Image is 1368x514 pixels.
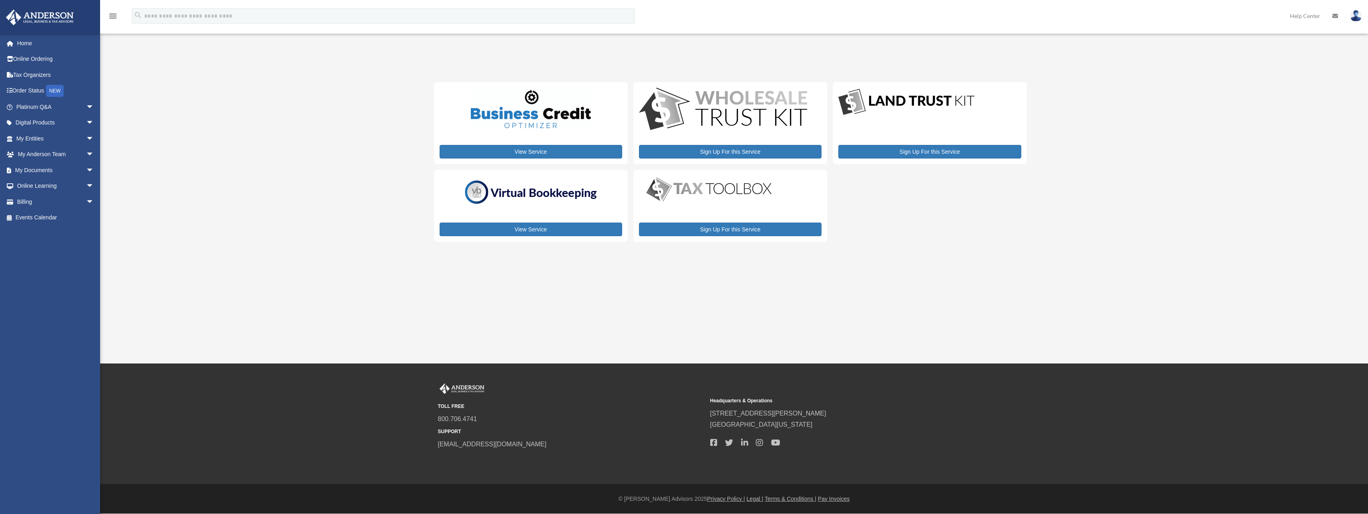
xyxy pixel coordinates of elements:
[707,496,745,502] a: Privacy Policy |
[440,223,622,236] a: View Service
[818,496,850,502] a: Pay Invoices
[710,410,826,417] a: [STREET_ADDRESS][PERSON_NAME]
[440,145,622,159] a: View Service
[86,147,102,163] span: arrow_drop_down
[438,402,705,411] small: TOLL FREE
[6,115,102,131] a: Digital Productsarrow_drop_down
[838,88,974,117] img: LandTrust_lgo-1.jpg
[6,178,106,194] a: Online Learningarrow_drop_down
[710,397,977,405] small: Headquarters & Operations
[1350,10,1362,22] img: User Pic
[100,494,1368,504] div: © [PERSON_NAME] Advisors 2025
[639,145,822,159] a: Sign Up For this Service
[6,162,106,178] a: My Documentsarrow_drop_down
[639,223,822,236] a: Sign Up For this Service
[6,67,106,83] a: Tax Organizers
[86,162,102,179] span: arrow_drop_down
[6,131,106,147] a: My Entitiesarrow_drop_down
[765,496,816,502] a: Terms & Conditions |
[6,210,106,226] a: Events Calendar
[6,147,106,163] a: My Anderson Teamarrow_drop_down
[6,99,106,115] a: Platinum Q&Aarrow_drop_down
[86,194,102,210] span: arrow_drop_down
[108,11,118,21] i: menu
[108,14,118,21] a: menu
[4,10,76,25] img: Anderson Advisors Platinum Portal
[86,99,102,115] span: arrow_drop_down
[438,441,546,448] a: [EMAIL_ADDRESS][DOMAIN_NAME]
[6,194,106,210] a: Billingarrow_drop_down
[86,178,102,195] span: arrow_drop_down
[6,51,106,67] a: Online Ordering
[710,421,813,428] a: [GEOGRAPHIC_DATA][US_STATE]
[438,428,705,436] small: SUPPORT
[134,11,143,20] i: search
[639,175,779,203] img: taxtoolbox_new-1.webp
[6,83,106,99] a: Order StatusNEW
[747,496,763,502] a: Legal |
[46,85,64,97] div: NEW
[86,131,102,147] span: arrow_drop_down
[838,145,1021,159] a: Sign Up For this Service
[639,88,807,132] img: WS-Trust-Kit-lgo-1.jpg
[438,416,477,422] a: 800.706.4741
[6,35,106,51] a: Home
[86,115,102,131] span: arrow_drop_down
[438,383,486,394] img: Anderson Advisors Platinum Portal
